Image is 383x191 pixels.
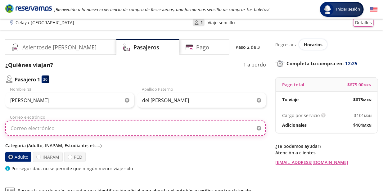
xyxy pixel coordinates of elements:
[33,152,63,162] label: INAPAM
[11,165,133,172] p: Por seguridad, no se permite que ningún menor viaje solo
[275,143,378,149] p: ¿Te podemos ayudar?
[22,43,97,52] h4: Asientos de [PERSON_NAME]
[364,113,372,118] small: MXN
[5,121,266,136] input: Correo electrónico
[353,19,374,27] button: Detalles
[275,149,378,156] p: Atención a clientes
[196,43,210,52] h4: Pago
[5,93,134,108] input: Nombre (s)
[353,96,372,103] span: $ 675
[236,44,260,50] p: Paso 2 de 3
[275,41,298,48] p: Regresar a
[42,75,49,83] div: 30
[345,60,358,67] span: 12:25
[370,6,378,13] button: English
[363,123,372,128] small: MXN
[64,152,86,162] label: PCD
[334,6,363,12] span: Iniciar sesión
[5,4,52,13] i: Brand Logo
[282,96,299,103] p: Tu viaje
[282,81,304,88] p: Pago total
[354,112,372,119] span: $ 101
[243,61,266,69] p: 1 a bordo
[5,152,31,162] label: Adulto
[363,98,372,102] small: MXN
[133,43,159,52] h4: Pasajeros
[201,19,203,26] p: 1
[137,93,266,108] input: Apellido Paterno
[347,81,372,88] span: $ 675.00
[54,7,269,12] em: ¡Bienvenido a la nueva experiencia de compra de Reservamos, una forma más sencilla de comprar tus...
[282,122,307,128] p: Adicionales
[208,19,235,26] p: Viaje sencillo
[275,39,378,50] div: Regresar a ver horarios
[5,142,266,149] p: Categoría (Adulto, INAPAM, Estudiante, etc...)
[282,112,320,119] p: Cargo por servicio
[275,59,378,68] p: Completa tu compra en :
[16,19,74,26] p: Celaya - [GEOGRAPHIC_DATA]
[15,76,40,83] p: Pasajero 1
[363,83,372,87] small: MXN
[5,61,53,69] p: ¿Quiénes viajan?
[353,122,372,128] span: $ 101
[5,4,52,15] a: Brand Logo
[275,159,378,166] a: [EMAIL_ADDRESS][DOMAIN_NAME]
[304,42,322,48] span: Horarios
